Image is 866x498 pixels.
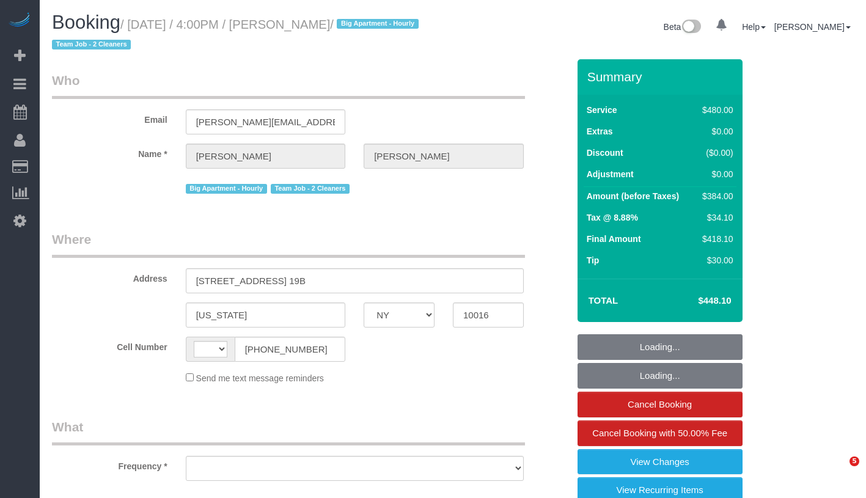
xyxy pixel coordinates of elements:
[697,190,733,202] div: $384.00
[52,12,120,33] span: Booking
[697,233,733,245] div: $418.10
[592,428,727,438] span: Cancel Booking with 50.00% Fee
[661,296,731,306] h4: $448.10
[578,449,743,475] a: View Changes
[697,254,733,266] div: $30.00
[774,22,851,32] a: [PERSON_NAME]
[43,456,177,472] label: Frequency *
[52,40,131,49] span: Team Job - 2 Cleaners
[52,230,525,258] legend: Where
[664,22,702,32] a: Beta
[824,456,854,486] iframe: Intercom live chat
[578,392,743,417] a: Cancel Booking
[271,184,350,194] span: Team Job - 2 Cleaners
[587,254,600,266] label: Tip
[7,12,32,29] img: Automaid Logo
[697,125,733,137] div: $0.00
[196,373,324,383] span: Send me text message reminders
[52,18,422,52] small: / [DATE] / 4:00PM / [PERSON_NAME]
[43,109,177,126] label: Email
[697,211,733,224] div: $34.10
[453,302,524,328] input: Zip Code
[587,211,638,224] label: Tax @ 8.88%
[186,144,346,169] input: First Name
[587,190,679,202] label: Amount (before Taxes)
[43,337,177,353] label: Cell Number
[697,147,733,159] div: ($0.00)
[52,418,525,445] legend: What
[681,20,701,35] img: New interface
[697,168,733,180] div: $0.00
[849,456,859,466] span: 5
[43,144,177,160] label: Name *
[337,19,418,29] span: Big Apartment - Hourly
[587,125,613,137] label: Extras
[587,70,736,84] h3: Summary
[52,71,525,99] legend: Who
[186,109,346,134] input: Email
[578,420,743,446] a: Cancel Booking with 50.00% Fee
[43,268,177,285] label: Address
[235,337,346,362] input: Cell Number
[587,168,634,180] label: Adjustment
[742,22,766,32] a: Help
[589,295,618,306] strong: Total
[364,144,524,169] input: Last Name
[587,104,617,116] label: Service
[186,184,267,194] span: Big Apartment - Hourly
[697,104,733,116] div: $480.00
[587,147,623,159] label: Discount
[186,302,346,328] input: City
[587,233,641,245] label: Final Amount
